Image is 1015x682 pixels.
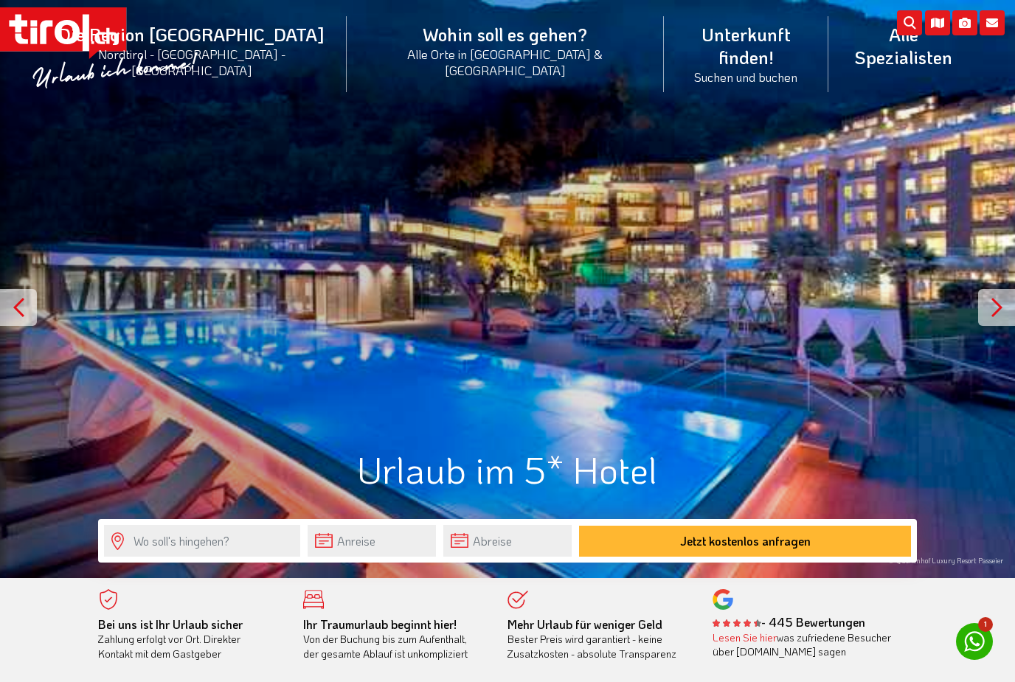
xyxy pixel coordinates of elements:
button: Jetzt kostenlos anfragen [579,526,911,557]
div: Zahlung erfolgt vor Ort. Direkter Kontakt mit dem Gastgeber [98,617,281,661]
small: Nordtirol - [GEOGRAPHIC_DATA] - [GEOGRAPHIC_DATA] [55,46,329,78]
a: Lesen Sie hier [713,630,777,644]
h1: Urlaub im 5* Hotel [98,449,917,490]
a: Wohin soll es gehen?Alle Orte in [GEOGRAPHIC_DATA] & [GEOGRAPHIC_DATA] [347,7,664,94]
input: Abreise [443,525,572,557]
span: 1 [978,617,993,632]
div: Von der Buchung bis zum Aufenthalt, der gesamte Ablauf ist unkompliziert [303,617,486,661]
a: Alle Spezialisten [828,7,978,85]
b: - 445 Bewertungen [713,614,865,630]
small: Alle Orte in [GEOGRAPHIC_DATA] & [GEOGRAPHIC_DATA] [364,46,646,78]
a: Die Region [GEOGRAPHIC_DATA]Nordtirol - [GEOGRAPHIC_DATA] - [GEOGRAPHIC_DATA] [37,7,347,94]
b: Ihr Traumurlaub beginnt hier! [303,616,457,632]
i: Fotogalerie [952,10,977,35]
input: Wo soll's hingehen? [104,525,300,557]
a: 1 [956,623,993,660]
div: Bester Preis wird garantiert - keine Zusatzkosten - absolute Transparenz [507,617,690,661]
b: Bei uns ist Ihr Urlaub sicher [98,616,243,632]
div: was zufriedene Besucher über [DOMAIN_NAME] sagen [713,630,896,659]
i: Kontakt [980,10,1005,35]
a: Unterkunft finden!Suchen und buchen [664,7,828,101]
b: Mehr Urlaub für weniger Geld [507,616,662,632]
small: Suchen und buchen [682,69,811,85]
i: Karte öffnen [925,10,950,35]
input: Anreise [308,525,436,557]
